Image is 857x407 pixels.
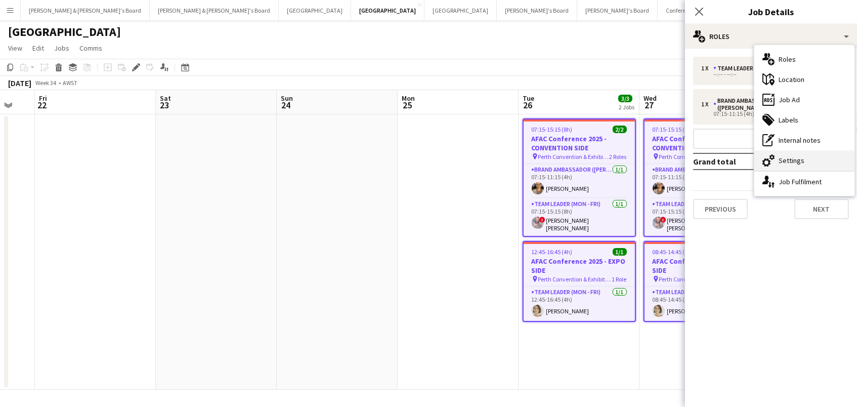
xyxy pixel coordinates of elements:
span: Perth Convention & Exhibition Centre - EXPO SIDE [538,275,612,283]
span: 3/3 [618,95,632,102]
a: Edit [28,42,48,55]
div: Team Leader (Mon - Fri) [713,65,788,72]
span: 25 [400,99,415,111]
span: 1/1 [613,248,627,256]
app-job-card: 12:45-16:45 (4h)1/1AFAC Conference 2025 - EXPO SIDE Perth Convention & Exhibition Centre - EXPO S... [523,241,636,322]
span: 07:15-15:15 (8h) [653,126,694,133]
span: 23 [158,99,171,111]
h3: AFAC Conference 2025 - CONVENTION SIDE [645,134,756,152]
div: Roles [754,49,854,69]
span: 27 [642,99,657,111]
span: View [8,44,22,53]
div: 1 x [701,101,713,108]
span: 08:45-14:45 (6h) [653,248,694,256]
div: Roles [685,24,857,49]
div: AWST [63,79,77,87]
span: 26 [521,99,534,111]
span: Perth Convention & Exhibition Centre - EXPO SIDE [659,275,733,283]
app-card-role: Team Leader (Mon - Fri)1/108:45-14:45 (6h)[PERSON_NAME] [645,287,756,321]
div: Job Fulfilment [754,172,854,192]
div: Location [754,69,854,90]
button: Add role [693,129,849,149]
button: Previous [693,199,748,219]
span: Perth Convention & Exhibition Centre [659,153,731,160]
div: Job Ad [754,90,854,110]
span: Perth Convention & Exhibition Centre [538,153,610,160]
span: Mon [402,94,415,103]
app-job-card: 08:45-14:45 (6h)1/1AFAC Conference 2025 - EXPO SIDE Perth Convention & Exhibition Centre - EXPO S... [644,241,757,322]
button: [GEOGRAPHIC_DATA] [351,1,424,20]
span: 2/2 [613,126,627,133]
app-card-role: Team Leader (Mon - Fri)1/107:15-15:15 (8h)![PERSON_NAME] [PERSON_NAME] [524,198,635,236]
app-card-role: Team Leader (Mon - Fri)1/107:15-15:15 (8h)![PERSON_NAME] [PERSON_NAME] [645,198,756,236]
app-card-role: Team Leader (Mon - Fri)1/112:45-16:45 (4h)[PERSON_NAME] [524,287,635,321]
button: Conference Board [658,1,720,20]
h3: AFAC Conference 2025 - CONVENTION SIDE [524,134,635,152]
button: [PERSON_NAME] & [PERSON_NAME]'s Board [21,1,150,20]
div: Settings [754,150,854,171]
div: 07:15-11:15 (4h) [701,111,830,116]
span: 24 [279,99,293,111]
div: 2 Jobs [619,103,634,111]
div: --:-- - --:-- [701,72,830,77]
h3: AFAC Conference 2025 - EXPO SIDE [645,257,756,275]
td: Grand total [693,153,785,170]
span: ! [660,217,666,223]
app-job-card: 07:15-15:15 (8h)2/2AFAC Conference 2025 - CONVENTION SIDE Perth Convention & Exhibition Centre2 R... [644,118,757,237]
span: Sat [160,94,171,103]
button: [PERSON_NAME]'s Board [497,1,577,20]
a: Comms [75,42,106,55]
div: Brand Ambassador ([PERSON_NAME]) [713,97,810,111]
a: View [4,42,26,55]
app-job-card: 07:15-15:15 (8h)2/2AFAC Conference 2025 - CONVENTION SIDE Perth Convention & Exhibition Centre2 R... [523,118,636,237]
span: ! [539,217,545,223]
span: 1 Role [612,275,627,283]
button: [GEOGRAPHIC_DATA] [279,1,351,20]
span: 22 [37,99,47,111]
app-card-role: Brand Ambassador ([PERSON_NAME])1/107:15-11:15 (4h)[PERSON_NAME] [524,164,635,198]
span: Edit [32,44,44,53]
div: Internal notes [754,130,854,150]
span: 12:45-16:45 (4h) [532,248,573,256]
span: Fri [39,94,47,103]
span: Wed [644,94,657,103]
h3: AFAC Conference 2025 - EXPO SIDE [524,257,635,275]
app-card-role: Brand Ambassador ([PERSON_NAME])1/107:15-11:15 (4h)[PERSON_NAME] [645,164,756,198]
span: Sun [281,94,293,103]
button: [PERSON_NAME] & [PERSON_NAME]'s Board [150,1,279,20]
button: [GEOGRAPHIC_DATA] [424,1,497,20]
div: Labels [754,110,854,130]
span: Tue [523,94,534,103]
span: Week 34 [33,79,59,87]
span: Jobs [54,44,69,53]
button: [PERSON_NAME]'s Board [577,1,658,20]
button: Next [794,199,849,219]
h3: Job Details [685,5,857,18]
span: 2 Roles [610,153,627,160]
h1: [GEOGRAPHIC_DATA] [8,24,121,39]
span: 07:15-15:15 (8h) [532,126,573,133]
a: Jobs [50,42,73,55]
div: 1 x [701,65,713,72]
span: Comms [79,44,102,53]
div: [DATE] [8,78,31,88]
